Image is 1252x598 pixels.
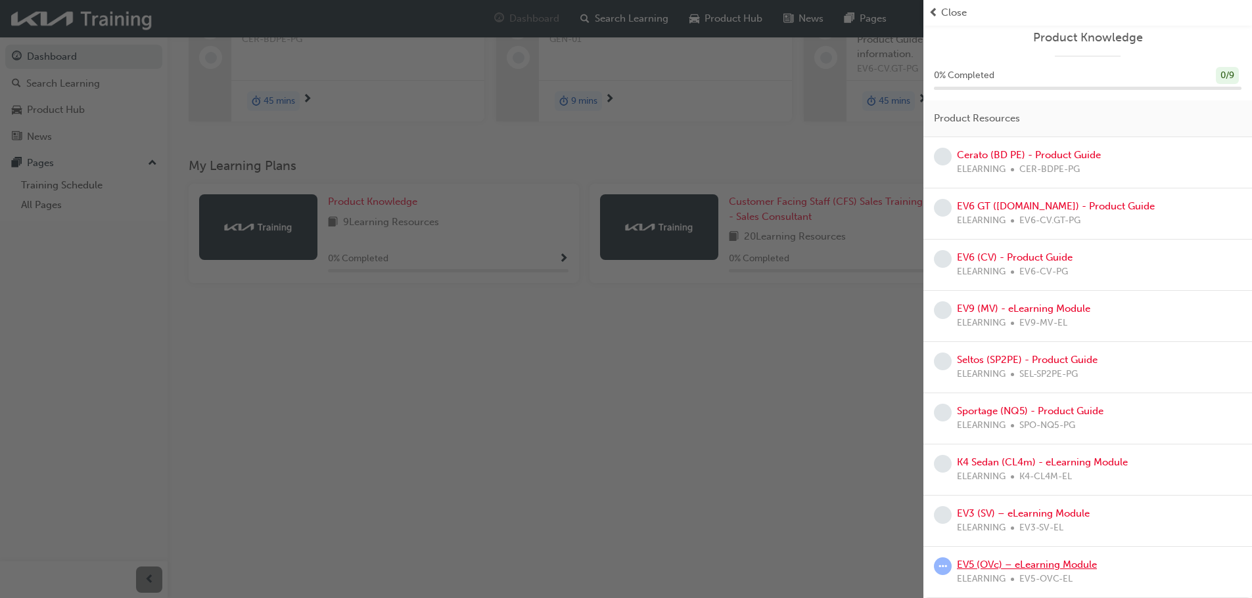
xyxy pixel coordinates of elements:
a: Product Knowledge [934,30,1241,45]
span: EV3-SV-EL [1019,521,1063,536]
span: ELEARNING [957,316,1006,331]
a: EV9 (MV) - eLearning Module [957,303,1090,314]
span: learningRecordVerb_NONE-icon [934,148,952,165]
span: learningRecordVerb_NONE-icon [934,352,952,370]
span: learningRecordVerb_NONE-icon [934,250,952,268]
span: learningRecordVerb_ATTEMPT-icon [934,557,952,575]
span: SEL-SP2PE-PG [1019,367,1078,382]
span: Close [941,5,967,20]
span: EV6-CV-PG [1019,265,1068,280]
div: 0 / 9 [1216,67,1239,85]
span: ELEARNING [957,367,1006,382]
span: ELEARNING [957,162,1006,177]
a: Sportage (NQ5) - Product Guide [957,405,1103,417]
span: SPO-NQ5-PG [1019,418,1075,433]
a: EV6 (CV) - Product Guide [957,251,1073,263]
span: Product Resources [934,111,1020,126]
span: learningRecordVerb_NONE-icon [934,455,952,473]
span: ELEARNING [957,418,1006,433]
a: Seltos (SP2PE) - Product Guide [957,354,1098,366]
span: learningRecordVerb_NONE-icon [934,506,952,524]
span: EV9-MV-EL [1019,316,1067,331]
span: EV5-OVC-EL [1019,572,1073,587]
span: ELEARNING [957,469,1006,484]
a: EV5 (OVc) – eLearning Module [957,559,1097,570]
span: prev-icon [929,5,939,20]
span: ELEARNING [957,213,1006,228]
span: CER-BDPE-PG [1019,162,1080,177]
a: EV6 GT ([DOMAIN_NAME]) - Product Guide [957,200,1155,212]
span: learningRecordVerb_NONE-icon [934,301,952,319]
span: EV6-CV.GT-PG [1019,213,1080,228]
span: ELEARNING [957,521,1006,536]
span: ELEARNING [957,572,1006,587]
span: learningRecordVerb_NONE-icon [934,404,952,421]
span: K4-CL4M-EL [1019,469,1072,484]
span: 0 % Completed [934,68,994,83]
span: learningRecordVerb_NONE-icon [934,199,952,217]
button: prev-iconClose [929,5,1247,20]
a: EV3 (SV) – eLearning Module [957,507,1090,519]
a: K4 Sedan (CL4m) - eLearning Module [957,456,1128,468]
span: ELEARNING [957,265,1006,280]
a: Cerato (BD PE) - Product Guide [957,149,1101,161]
